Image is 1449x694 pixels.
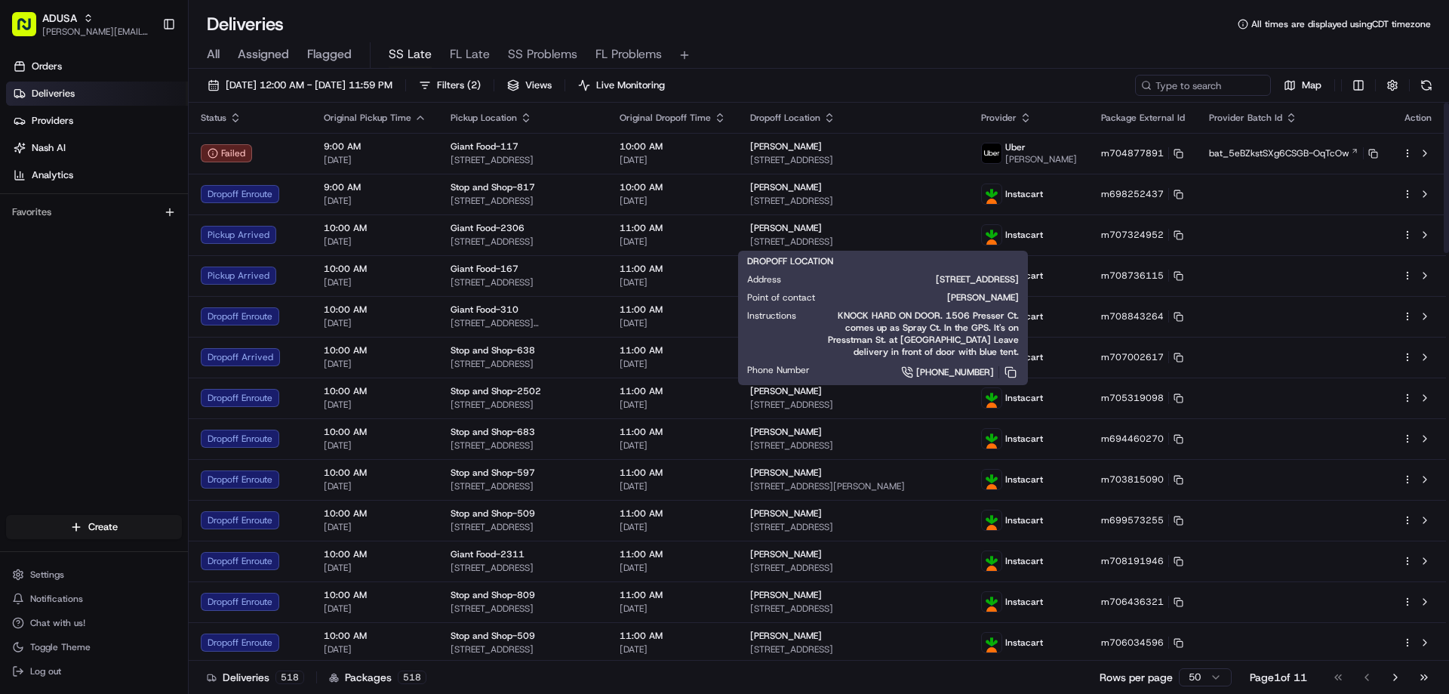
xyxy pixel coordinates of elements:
[324,140,426,153] span: 9:00 AM
[42,26,150,38] span: [PERSON_NAME][EMAIL_ADDRESS][PERSON_NAME][DOMAIN_NAME]
[620,276,726,288] span: [DATE]
[750,507,822,520] span: [PERSON_NAME]
[6,200,182,224] div: Favorites
[982,225,1001,245] img: profile_instacart_ahold_partner.png
[451,304,518,316] span: Giant Food-310
[324,195,426,207] span: [DATE]
[750,521,957,533] span: [STREET_ADDRESS]
[1005,153,1077,165] span: [PERSON_NAME]
[750,467,822,479] span: [PERSON_NAME]
[1005,596,1043,608] span: Instacart
[750,236,957,248] span: [STREET_ADDRESS]
[750,643,957,655] span: [STREET_ADDRESS]
[1101,596,1164,608] span: m706436321
[1005,392,1043,404] span: Instacart
[1101,351,1164,363] span: m707002617
[451,480,595,492] span: [STREET_ADDRESS]
[747,364,810,376] span: Phone Number
[324,630,426,642] span: 10:00 AM
[1101,147,1164,159] span: m704877891
[982,184,1001,204] img: profile_instacart_ahold_partner.png
[750,480,957,492] span: [STREET_ADDRESS][PERSON_NAME]
[747,310,796,322] span: Instructions
[451,358,595,370] span: [STREET_ADDRESS]
[451,630,535,642] span: Stop and Shop-509
[324,562,426,574] span: [DATE]
[620,181,726,193] span: 10:00 AM
[6,136,188,160] a: Nash AI
[324,480,426,492] span: [DATE]
[620,480,726,492] span: [DATE]
[620,630,726,642] span: 11:00 AM
[620,344,726,356] span: 11:00 AM
[750,589,822,601] span: [PERSON_NAME]
[451,385,541,397] span: Stop and Shop-2502
[324,222,426,234] span: 10:00 AM
[6,109,188,133] a: Providers
[620,304,726,316] span: 11:00 AM
[1302,79,1321,92] span: Map
[500,75,558,96] button: Views
[1101,555,1164,567] span: m708191946
[1101,433,1183,445] button: m694460270
[750,154,957,166] span: [STREET_ADDRESS]
[620,140,726,153] span: 10:00 AM
[1005,188,1043,200] span: Instacart
[32,114,73,128] span: Providers
[620,236,726,248] span: [DATE]
[620,426,726,438] span: 11:00 AM
[981,112,1017,124] span: Provider
[451,317,595,329] span: [STREET_ADDRESS][PERSON_NAME]
[982,592,1001,612] img: profile_instacart_ahold_partner.png
[750,222,822,234] span: [PERSON_NAME]
[805,273,1019,285] span: [STREET_ADDRESS]
[6,612,182,634] button: Chat with us!
[6,661,182,682] button: Log out
[324,276,426,288] span: [DATE]
[324,317,426,329] span: [DATE]
[324,112,411,124] span: Original Pickup Time
[324,358,426,370] span: [DATE]
[451,440,595,452] span: [STREET_ADDRESS]
[450,45,490,63] span: FL Late
[238,45,289,63] span: Assigned
[1005,514,1043,526] span: Instacart
[834,364,1019,381] a: [PHONE_NUMBER]
[324,440,426,452] span: [DATE]
[32,60,62,73] span: Orders
[750,426,822,438] span: [PERSON_NAME]
[389,45,432,63] span: SS Late
[1005,637,1043,649] span: Instacart
[32,141,66,155] span: Nash AI
[451,643,595,655] span: [STREET_ADDRESS]
[324,304,426,316] span: 10:00 AM
[1101,270,1164,282] span: m708736115
[398,671,426,684] div: 518
[1101,310,1183,322] button: m708843264
[324,643,426,655] span: [DATE]
[750,140,822,153] span: [PERSON_NAME]
[6,515,182,539] button: Create
[747,291,815,304] span: Point of contact
[451,181,535,193] span: Stop and Shop-817
[30,569,64,581] span: Settings
[1101,596,1183,608] button: m706436321
[1100,670,1173,685] p: Rows per page
[1101,188,1183,200] button: m698252437
[207,12,284,36] h1: Deliveries
[30,641,91,653] span: Toggle Theme
[451,562,595,574] span: [STREET_ADDRESS]
[508,45,577,63] span: SS Problems
[1101,229,1164,241] span: m707324952
[1101,514,1164,526] span: m699573255
[226,79,392,92] span: [DATE] 12:00 AM - [DATE] 11:59 PM
[201,144,252,162] div: Failed
[1101,433,1164,445] span: m694460270
[324,236,426,248] span: [DATE]
[451,154,595,166] span: [STREET_ADDRESS]
[6,6,156,42] button: ADUSA[PERSON_NAME][EMAIL_ADDRESS][PERSON_NAME][DOMAIN_NAME]
[30,593,83,605] span: Notifications
[982,633,1001,652] img: profile_instacart_ahold_partner.png
[750,112,820,124] span: Dropoff Location
[820,310,1019,358] span: KNOCK HARD ON DOOR. 1506 Presser Ct. comes up as Spray Ct. In the GPS. It's on Presstman St. at [...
